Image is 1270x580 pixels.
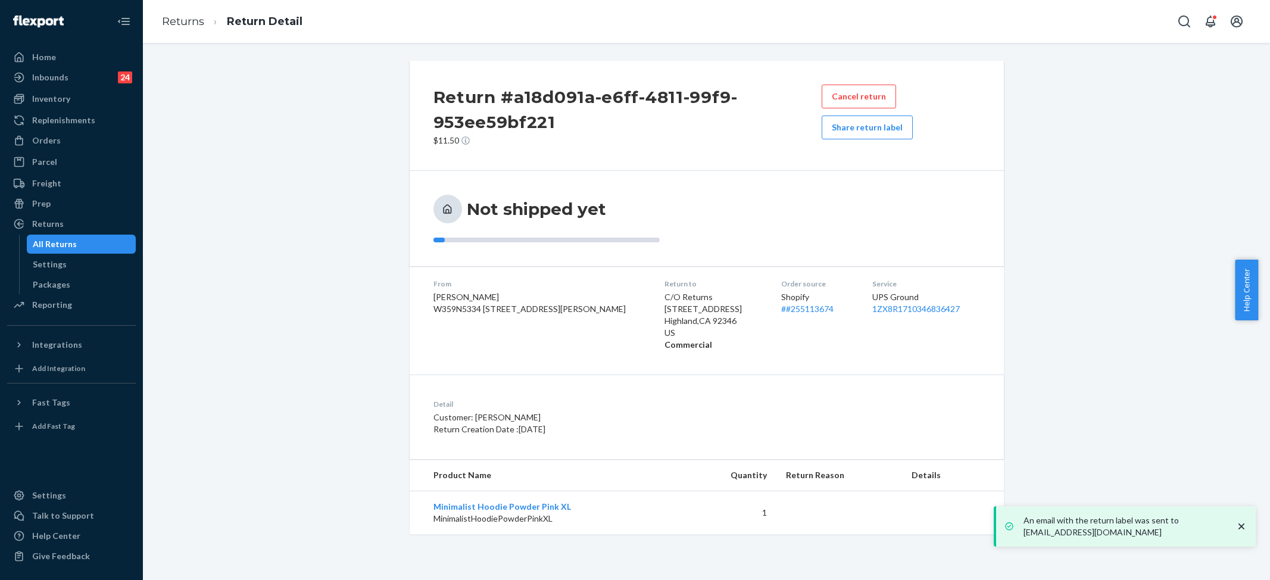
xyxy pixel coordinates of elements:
button: Integrations [7,335,136,354]
button: Close Navigation [112,10,136,33]
p: [STREET_ADDRESS] [664,303,762,315]
div: Replenishments [32,114,95,126]
button: Talk to Support [7,506,136,525]
span: UPS Ground [872,292,919,302]
th: Product Name [410,460,687,491]
dt: Return to [664,279,762,289]
dt: From [433,279,646,289]
div: Reporting [32,299,72,311]
a: Replenishments [7,111,136,130]
div: Prep [32,198,51,210]
div: Orders [32,135,61,146]
a: All Returns [27,235,136,254]
a: Settings [27,255,136,274]
a: Orders [7,131,136,150]
p: C/O Returns [664,291,762,303]
div: Settings [32,489,66,501]
iframe: Opens a widget where you can chat to one of our agents [1194,544,1258,574]
a: Add Fast Tag [7,417,136,436]
a: Settings [7,486,136,505]
div: 24 [118,71,132,83]
div: Fast Tags [32,397,70,409]
button: Help Center [1235,260,1258,320]
a: Help Center [7,526,136,545]
dt: Order source [781,279,854,289]
p: Highland , CA 92346 [664,315,762,327]
div: Integrations [32,339,82,351]
th: Details [902,460,1003,491]
a: Home [7,48,136,67]
a: Minimalist Hoodie Powder Pink XL [433,501,571,512]
td: 1 [687,491,776,535]
div: Packages [33,279,70,291]
strong: Commercial [664,339,712,350]
dt: Detail [433,399,763,409]
button: Open Search Box [1172,10,1196,33]
div: Home [32,51,56,63]
a: Returns [7,214,136,233]
button: Fast Tags [7,393,136,412]
div: Settings [33,258,67,270]
button: Share return label [822,116,913,139]
h3: Not shipped yet [467,198,606,220]
h2: Return #a18d091a-e6ff-4811-99f9-953ee59bf221 [433,85,822,135]
a: Inventory [7,89,136,108]
button: Cancel return [822,85,896,108]
a: Freight [7,174,136,193]
th: Quantity [687,460,776,491]
a: Inbounds24 [7,68,136,87]
div: Add Fast Tag [32,421,75,431]
a: Parcel [7,152,136,171]
div: Inventory [32,93,70,105]
a: ##255113674 [781,304,834,314]
div: Give Feedback [32,550,90,562]
a: 1ZX8R1710346836427 [872,304,960,314]
p: US [664,327,762,339]
a: Prep [7,194,136,213]
p: Return Creation Date : [DATE] [433,423,763,435]
img: Flexport logo [13,15,64,27]
button: Open notifications [1199,10,1222,33]
div: Add Integration [32,363,85,373]
div: Returns [32,218,64,230]
button: Give Feedback [7,547,136,566]
a: Returns [162,15,204,28]
p: An email with the return label was sent to [EMAIL_ADDRESS][DOMAIN_NAME] [1024,514,1224,538]
a: Reporting [7,295,136,314]
div: Help Center [32,530,80,542]
dt: Service [872,279,980,289]
svg: close toast [1235,520,1247,532]
p: Customer: [PERSON_NAME] [433,411,763,423]
a: Add Integration [7,359,136,378]
div: Shopify [781,291,854,315]
div: Inbounds [32,71,68,83]
button: Open account menu [1225,10,1249,33]
a: Packages [27,275,136,294]
p: MinimalistHoodiePowderPinkXL [433,513,678,525]
th: Return Reason [776,460,902,491]
ol: breadcrumbs [152,4,312,39]
div: Parcel [32,156,57,168]
a: Return Detail [227,15,302,28]
div: Talk to Support [32,510,94,522]
div: Freight [32,177,61,189]
p: $11.50 [433,135,822,146]
div: All Returns [33,238,77,250]
span: [PERSON_NAME] W359N5334 [STREET_ADDRESS][PERSON_NAME] [433,292,626,314]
